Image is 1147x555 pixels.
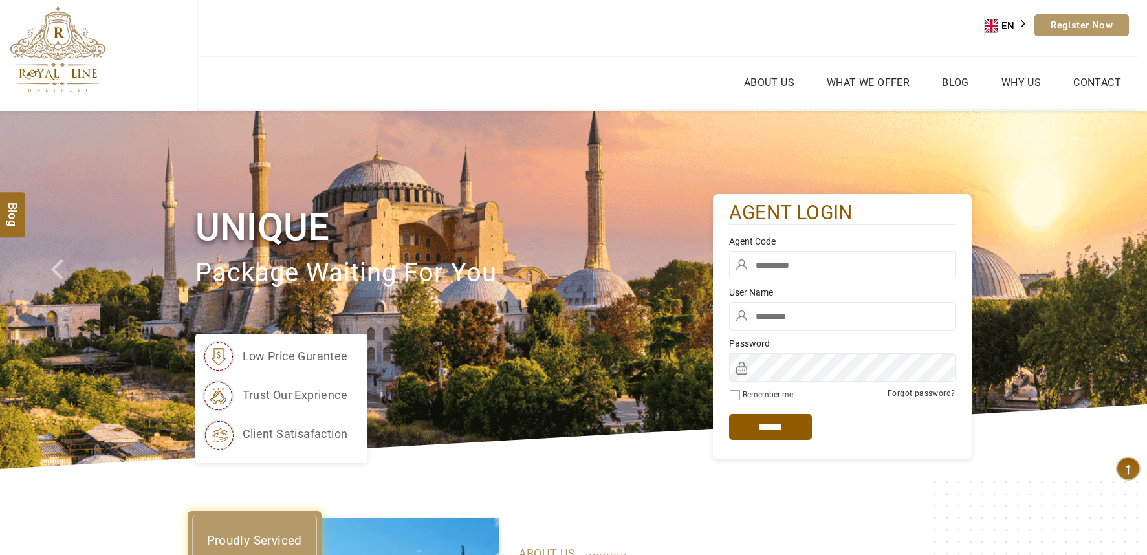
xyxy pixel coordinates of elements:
label: Agent Code [729,235,956,248]
img: The Royal Line Holidays [10,6,106,93]
a: Forgot password? [888,389,955,398]
a: About Us [741,73,798,92]
a: Contact [1070,73,1124,92]
label: User Name [729,286,956,299]
div: Language [984,16,1034,36]
h2: agent login [729,201,956,226]
a: Register Now [1034,14,1129,36]
li: client satisafaction [202,418,348,450]
label: Remember me [743,390,793,399]
li: low price gurantee [202,340,348,373]
label: Password [729,337,956,350]
h1: Unique [195,203,713,252]
li: trust our exprience [202,379,348,411]
aside: Language selected: English [984,16,1034,36]
a: EN [985,16,1034,36]
a: Check next image [1089,111,1147,469]
a: What we Offer [824,73,913,92]
a: Blog [939,73,972,92]
a: Why Us [998,73,1044,92]
a: Check next prev [34,111,92,469]
span: Blog [5,202,21,213]
p: package waiting for you [195,252,713,295]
